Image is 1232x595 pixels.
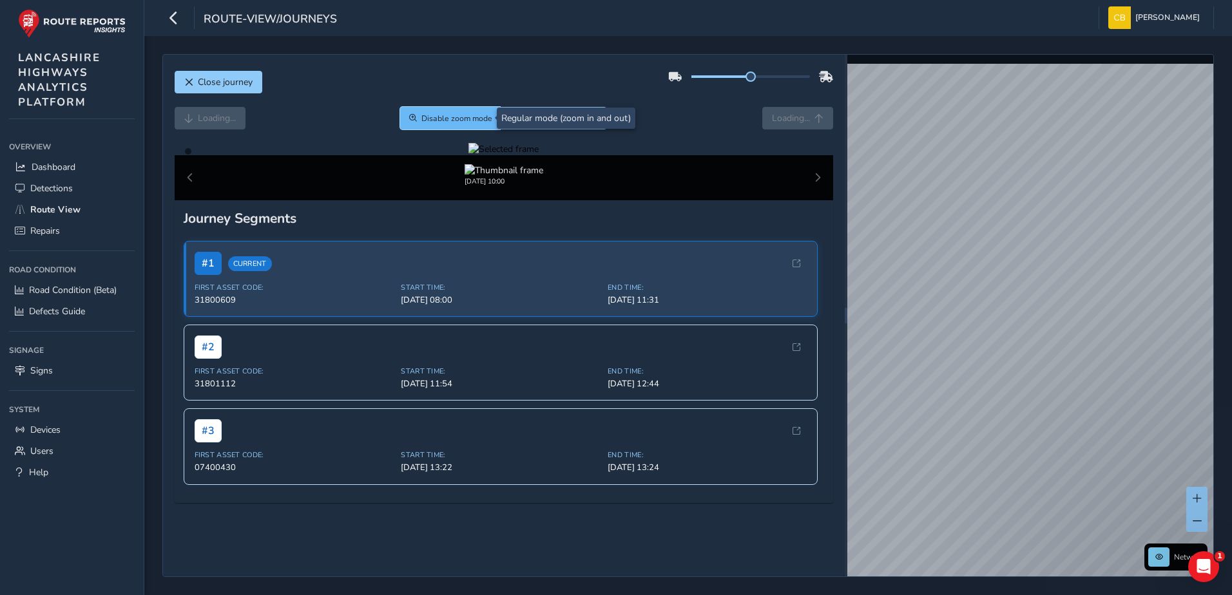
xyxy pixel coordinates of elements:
[30,203,81,216] span: Route View
[1135,6,1200,29] span: [PERSON_NAME]
[9,462,135,483] a: Help
[29,305,85,317] span: Defects Guide
[195,294,394,306] span: 31800609
[30,225,60,237] span: Repairs
[30,182,73,194] span: Detections
[9,341,135,360] div: Signage
[30,364,53,377] span: Signs
[608,450,807,460] span: End Time:
[29,466,48,478] span: Help
[228,256,272,271] span: Current
[204,11,337,29] span: route-view/journeys
[465,176,543,186] div: [DATE] 10:00
[421,113,492,124] span: Disable zoom mode
[401,378,600,390] span: [DATE] 11:54
[9,360,135,381] a: Signs
[9,156,135,178] a: Dashboard
[184,209,825,227] div: Journey Segments
[195,419,222,442] span: # 3
[29,284,117,296] span: Road Condition (Beta)
[9,199,135,220] a: Route View
[465,164,543,176] img: Thumbnail frame
[9,220,135,241] a: Repairs
[195,283,394,292] span: First Asset Code:
[18,50,101,109] span: LANCASHIRE HIGHWAYS ANALYTICS PLATFORM
[18,9,126,38] img: rr logo
[9,137,135,156] div: Overview
[401,366,600,376] span: Start Time:
[1108,6,1204,29] button: [PERSON_NAME]
[608,294,807,306] span: [DATE] 11:31
[401,294,600,306] span: [DATE] 08:00
[30,445,53,457] span: Users
[1188,551,1219,582] iframe: Intercom live chat
[400,107,500,129] button: Zoom
[195,252,222,275] span: # 1
[195,366,394,376] span: First Asset Code:
[9,279,135,301] a: Road Condition (Beta)
[401,462,600,473] span: [DATE] 13:22
[195,335,222,359] span: # 2
[32,161,75,173] span: Dashboard
[30,424,61,436] span: Devices
[401,450,600,460] span: Start Time:
[9,419,135,440] a: Devices
[195,450,394,460] span: First Asset Code:
[608,366,807,376] span: End Time:
[9,301,135,322] a: Defects Guide
[195,462,394,473] span: 07400430
[198,76,253,88] span: Close journey
[175,71,262,93] button: Close journey
[608,462,807,473] span: [DATE] 13:24
[9,178,135,199] a: Detections
[1215,551,1225,562] span: 1
[1108,6,1131,29] img: diamond-layout
[521,113,599,124] span: Enable drawing mode
[500,107,608,129] button: Draw
[195,378,394,390] span: 31801112
[608,378,807,390] span: [DATE] 12:44
[608,283,807,292] span: End Time:
[1174,552,1204,562] span: Network
[401,283,600,292] span: Start Time:
[9,440,135,462] a: Users
[9,400,135,419] div: System
[9,260,135,279] div: Road Condition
